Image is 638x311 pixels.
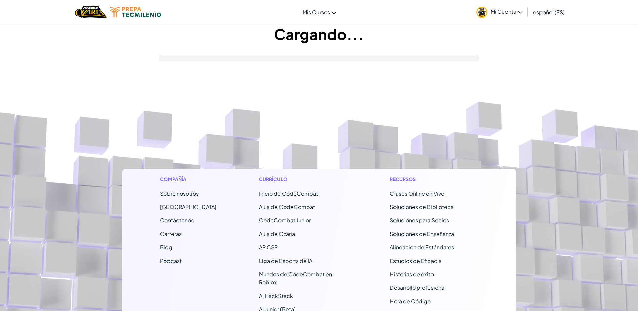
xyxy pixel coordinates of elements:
[160,203,216,210] a: [GEOGRAPHIC_DATA]
[473,1,526,23] a: Mi Cuenta
[390,244,454,251] a: Alineación de Estándares
[160,190,199,197] a: Sobre nosotros
[160,257,182,264] a: Podcast
[259,230,295,237] a: Aula de Ozaria
[390,271,434,278] a: Historias de éxito
[160,244,172,251] a: Blog
[110,7,161,17] img: Tecmilenio logo
[75,5,106,19] a: Ozaria by CodeCombat logo
[160,176,216,183] h1: Compañía
[390,203,454,210] a: Soluciones de Biblioteca
[491,8,522,15] span: Mi Cuenta
[530,3,568,21] a: español (ES)
[259,176,347,183] h1: Currículo
[390,298,431,305] a: Hora de Código
[160,217,194,224] span: Contáctenos
[259,257,312,264] a: Liga de Esports de IA
[390,257,442,264] a: Estudios de Eficacia
[299,3,339,21] a: Mis Cursos
[259,217,311,224] a: CodeCombat Junior
[303,9,330,16] span: Mis Cursos
[533,9,565,16] span: español (ES)
[259,244,278,251] a: AP CSP
[75,5,106,19] img: Home
[476,7,487,18] img: avatar
[259,271,332,286] a: Mundos de CodeCombat en Roblox
[390,190,444,197] a: Clases Online en Vivo
[390,284,446,291] a: Desarrollo profesional
[259,203,315,210] a: Aula de CodeCombat
[259,190,318,197] span: Inicio de CodeCombat
[390,217,449,224] a: Soluciones para Socios
[160,230,182,237] a: Carreras
[259,292,293,299] a: AI HackStack
[390,230,454,237] a: Soluciones de Enseñanza
[390,176,478,183] h1: Recursos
